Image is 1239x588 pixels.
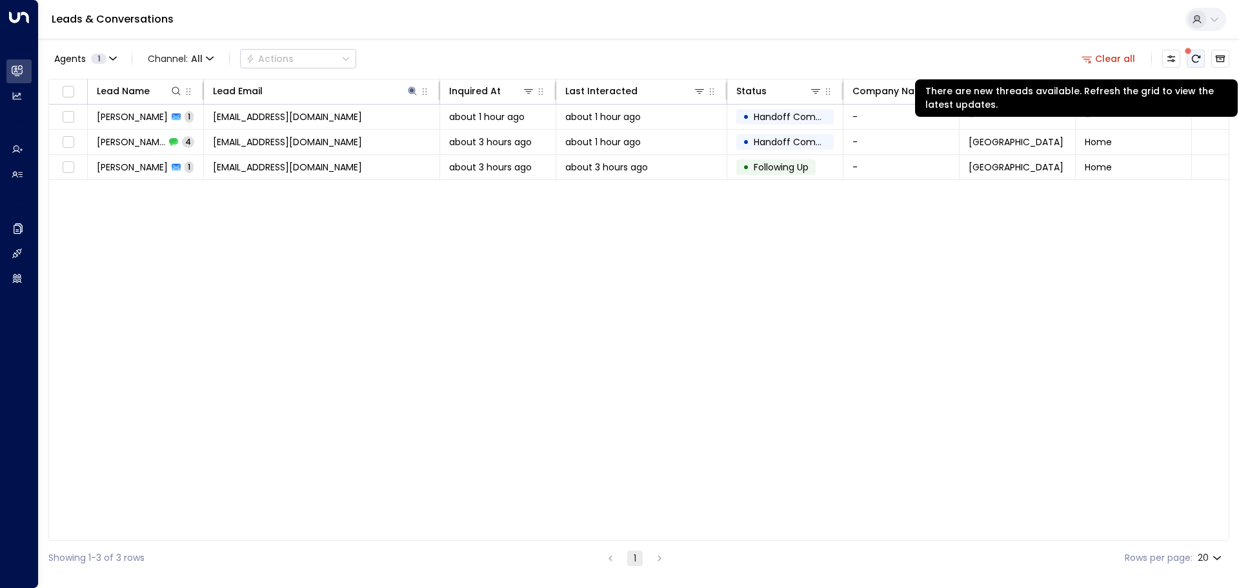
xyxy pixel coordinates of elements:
[1187,50,1205,68] span: There are new threads available. Refresh the grid to view the latest updates.
[60,84,76,100] span: Toggle select all
[852,83,938,99] div: Company Name
[736,83,822,99] div: Status
[1162,50,1180,68] button: Customize
[449,83,501,99] div: Inquired At
[60,159,76,176] span: Toggle select row
[60,109,76,125] span: Toggle select row
[754,161,809,174] span: Following Up
[449,110,525,123] span: about 1 hour ago
[1085,136,1112,148] span: Home
[449,161,532,174] span: about 3 hours ago
[213,83,263,99] div: Lead Email
[97,83,150,99] div: Lead Name
[565,83,706,99] div: Last Interacted
[843,130,960,154] td: -
[182,136,194,147] span: 4
[915,79,1238,117] div: There are new threads available. Refresh the grid to view the latest updates.
[48,551,145,565] div: Showing 1-3 of 3 rows
[143,50,219,68] span: Channel:
[213,161,362,174] span: applework175@gmail.com
[143,50,219,68] button: Channel:All
[627,551,643,566] button: page 1
[565,110,641,123] span: about 1 hour ago
[449,136,532,148] span: about 3 hours ago
[843,105,960,129] td: -
[240,49,356,68] div: Button group with a nested menu
[1076,50,1141,68] button: Clear all
[449,83,535,99] div: Inquired At
[97,161,168,174] span: Anthony Eli
[743,106,749,128] div: •
[213,110,362,123] span: applework175@gmail.com
[191,54,203,64] span: All
[743,156,749,178] div: •
[91,54,106,64] span: 1
[246,53,294,65] div: Actions
[743,131,749,153] div: •
[969,136,1063,148] span: Clinton Township
[52,12,174,26] a: Leads & Conversations
[969,161,1063,174] span: Clinton Township
[213,136,362,148] span: applework175@gmail.com
[97,83,183,99] div: Lead Name
[1198,549,1224,567] div: 20
[185,161,194,172] span: 1
[1125,551,1193,565] label: Rows per page:
[754,110,845,123] span: Handoff Completed
[48,50,121,68] button: Agents1
[602,550,668,566] nav: pagination navigation
[1211,50,1229,68] button: Archived Leads
[97,136,165,148] span: Anthony Eli
[60,134,76,150] span: Toggle select row
[54,54,86,63] span: Agents
[565,161,648,174] span: about 3 hours ago
[185,111,194,122] span: 1
[754,136,845,148] span: Handoff Completed
[736,83,767,99] div: Status
[97,110,168,123] span: Anthony Eli
[843,155,960,179] td: -
[852,83,925,99] div: Company Name
[565,83,638,99] div: Last Interacted
[565,136,641,148] span: about 1 hour ago
[240,49,356,68] button: Actions
[1085,161,1112,174] span: Home
[213,83,419,99] div: Lead Email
